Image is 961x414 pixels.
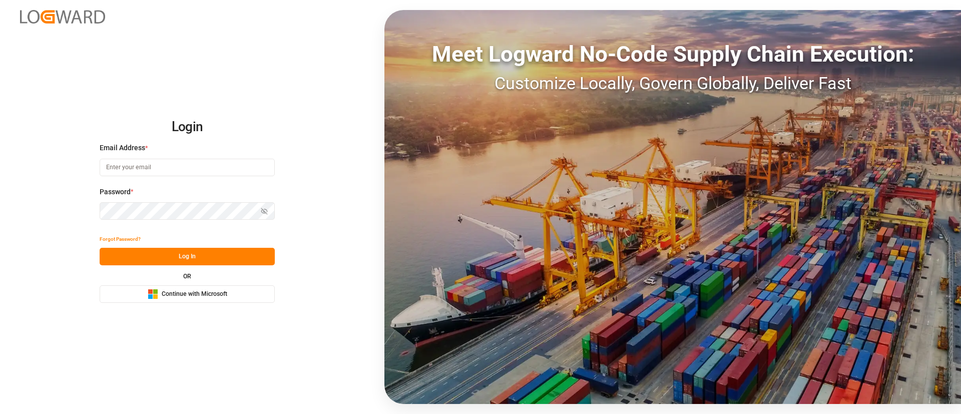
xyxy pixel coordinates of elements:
button: Forgot Password? [100,230,141,248]
div: Customize Locally, Govern Globally, Deliver Fast [384,71,961,96]
span: Email Address [100,143,145,153]
span: Password [100,187,131,197]
small: OR [183,273,191,279]
h2: Login [100,111,275,143]
div: Meet Logward No-Code Supply Chain Execution: [384,38,961,71]
span: Continue with Microsoft [162,290,227,299]
button: Continue with Microsoft [100,285,275,303]
button: Log In [100,248,275,265]
input: Enter your email [100,159,275,176]
img: Logward_new_orange.png [20,10,105,24]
